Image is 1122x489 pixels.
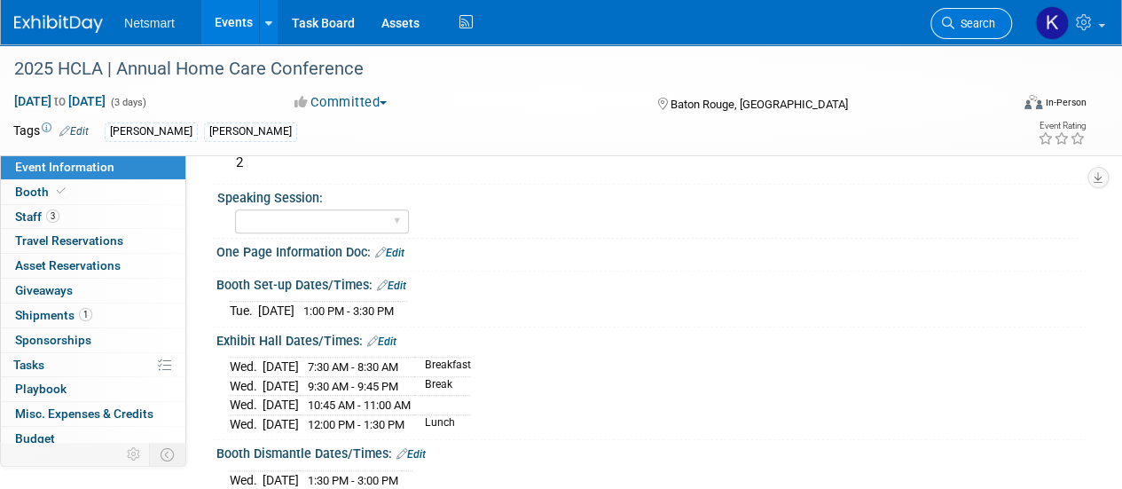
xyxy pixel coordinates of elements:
[308,360,398,374] span: 7:30 AM - 8:30 AM
[1038,122,1086,130] div: Event Rating
[15,308,92,322] span: Shipments
[79,308,92,321] span: 1
[1,155,185,179] a: Event Information
[14,15,103,33] img: ExhibitDay
[150,443,186,466] td: Toggle Event Tabs
[930,92,1087,119] div: Event Format
[1,427,185,451] a: Budget
[15,382,67,396] span: Playbook
[119,443,150,466] td: Personalize Event Tab Strip
[414,414,471,433] td: Lunch
[263,470,299,489] td: [DATE]
[8,53,995,85] div: 2025 HCLA | Annual Home Care Conference
[15,258,121,272] span: Asset Reservations
[308,418,404,431] span: 12:00 PM - 1:30 PM
[263,414,299,433] td: [DATE]
[216,327,1087,351] div: Exhibit Hall Dates/Times:
[377,280,406,292] a: Edit
[230,149,1073,177] div: 2
[1,328,185,352] a: Sponsorships
[308,474,398,487] span: 1:30 PM - 3:00 PM
[15,431,55,446] span: Budget
[1,229,185,253] a: Travel Reservations
[13,93,106,109] span: [DATE] [DATE]
[263,396,299,415] td: [DATE]
[1,377,185,401] a: Playbook
[288,93,394,112] button: Committed
[396,448,426,461] a: Edit
[230,396,263,415] td: Wed.
[216,440,1087,463] div: Booth Dismantle Dates/Times:
[230,358,263,377] td: Wed.
[1,402,185,426] a: Misc. Expenses & Credits
[59,125,89,138] a: Edit
[1,304,185,327] a: Shipments1
[1,205,185,229] a: Staff3
[263,358,299,377] td: [DATE]
[375,247,404,259] a: Edit
[217,185,1079,207] div: Speaking Session:
[263,376,299,396] td: [DATE]
[954,17,995,30] span: Search
[670,98,847,111] span: Baton Rouge, [GEOGRAPHIC_DATA]
[15,406,153,421] span: Misc. Expenses & Credits
[230,376,263,396] td: Wed.
[230,302,258,320] td: Tue.
[13,122,89,142] td: Tags
[303,304,394,318] span: 1:00 PM - 3:30 PM
[46,209,59,223] span: 3
[51,94,68,108] span: to
[258,302,294,320] td: [DATE]
[1024,95,1042,109] img: Format-Inperson.png
[414,376,471,396] td: Break
[230,414,263,433] td: Wed.
[230,470,263,489] td: Wed.
[308,380,398,393] span: 9:30 AM - 9:45 PM
[1,279,185,303] a: Giveaways
[1,254,185,278] a: Asset Reservations
[15,333,91,347] span: Sponsorships
[216,239,1087,262] div: One Page Information Doc:
[367,335,396,348] a: Edit
[15,160,114,174] span: Event Information
[109,97,146,108] span: (3 days)
[124,16,175,30] span: Netsmart
[308,398,411,412] span: 10:45 AM - 11:00 AM
[1,180,185,204] a: Booth
[1035,6,1069,40] img: Kaitlyn Woicke
[1,353,185,377] a: Tasks
[105,122,198,141] div: [PERSON_NAME]
[15,283,73,297] span: Giveaways
[15,209,59,224] span: Staff
[15,233,123,248] span: Travel Reservations
[204,122,297,141] div: [PERSON_NAME]
[13,358,44,372] span: Tasks
[15,185,69,199] span: Booth
[57,186,66,196] i: Booth reservation complete
[414,358,471,377] td: Breakfast
[1045,96,1087,109] div: In-Person
[930,8,1012,39] a: Search
[216,272,1087,295] div: Booth Set-up Dates/Times:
